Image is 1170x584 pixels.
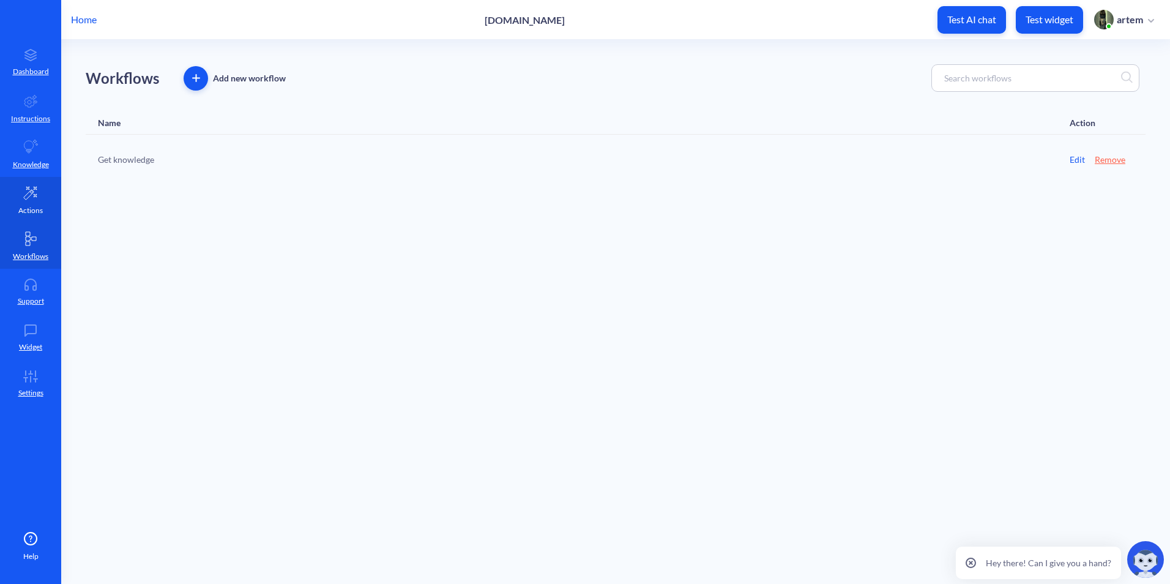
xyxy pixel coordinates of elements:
[13,251,48,262] p: Workflows
[1095,153,1125,166] button: Remove
[485,14,565,26] p: [DOMAIN_NAME]
[11,113,50,124] p: Instructions
[98,118,121,128] div: Name
[1070,153,1085,166] a: Edit
[938,71,1121,85] input: Search workflows
[19,342,42,353] p: Widget
[937,6,1006,34] button: Test AI chat
[86,67,159,89] p: Workflows
[23,551,39,562] span: Help
[18,387,43,399] p: Settings
[13,66,49,77] p: Dashboard
[1088,9,1160,31] button: user photoartem
[986,556,1111,569] p: Hey there! Can I give you a hand?
[13,159,49,170] p: Knowledge
[18,296,44,307] p: Support
[98,153,154,166] a: Get knowledge
[1070,118,1095,128] div: Action
[71,12,97,27] p: Home
[213,71,286,86] div: Add new workflow
[1117,13,1143,26] p: artem
[1127,541,1164,578] img: copilot-icon.svg
[18,205,43,216] p: Actions
[947,13,996,26] p: Test AI chat
[1016,6,1083,34] button: Test widget
[1094,10,1114,29] img: user photo
[1026,13,1073,26] p: Test widget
